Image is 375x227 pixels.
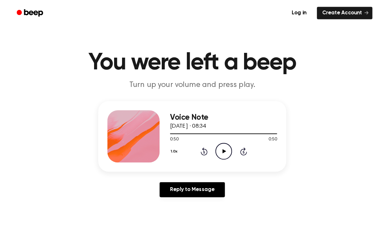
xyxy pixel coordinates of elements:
span: [DATE] · 08:34 [166,120,201,126]
h3: Voice Note [166,110,270,119]
a: Create Account [309,7,363,19]
a: Beep [12,7,48,19]
p: Turn up your volume and press play. [65,78,310,88]
a: Log in [278,5,305,20]
button: 1.0x [166,142,175,153]
h1: You were left a beep [25,50,350,73]
span: 0:50 [262,132,270,139]
a: Reply to Message [156,177,219,192]
span: 0:50 [166,132,174,139]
